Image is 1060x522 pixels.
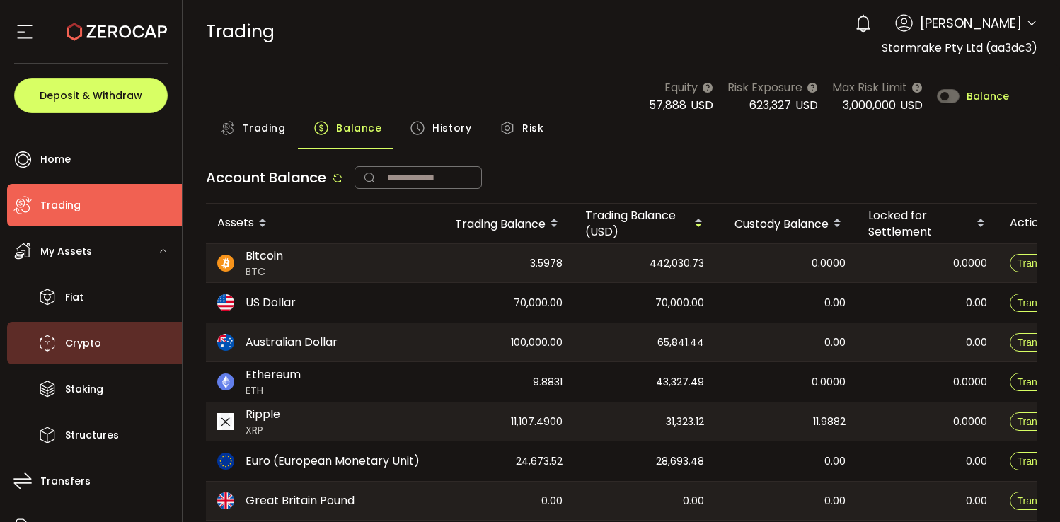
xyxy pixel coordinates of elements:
span: Equity [664,79,698,96]
span: 11,107.4900 [511,414,563,430]
span: BTC [246,265,283,279]
span: Fiat [65,287,83,308]
span: US Dollar [246,294,296,311]
span: 0.00 [966,335,987,351]
span: Balance [967,91,1009,101]
span: 70,000.00 [514,295,563,311]
img: eth_portfolio.svg [217,373,234,390]
span: Transfer [1018,297,1054,308]
span: Transfers [40,471,91,492]
span: Trading [243,114,286,142]
span: Trading [206,19,275,44]
span: 9.8831 [533,374,563,390]
span: Risk [522,114,543,142]
span: Account Balance [206,168,326,187]
span: 0.00 [966,493,987,509]
span: 0.00 [966,453,987,470]
span: Deposit & Withdraw [40,91,142,100]
span: Ethereum [246,366,301,383]
span: 0.00 [824,335,846,351]
span: Great Britain Pound [246,492,355,509]
span: 0.00 [824,295,846,311]
span: Max Risk Limit [832,79,907,96]
span: 28,693.48 [656,453,704,470]
span: Transfer [1018,376,1054,388]
span: 0.00 [683,493,704,509]
img: gbp_portfolio.svg [217,492,234,509]
span: 57,888 [649,97,686,113]
span: USD [691,97,713,113]
div: Custody Balance [715,211,857,236]
img: btc_portfolio.svg [217,255,234,272]
span: ETH [246,383,301,398]
span: 0.0000 [953,374,987,390]
span: 0.0000 [812,255,846,272]
div: Trading Balance (USD) [574,207,715,240]
span: Risk Exposure [727,79,802,96]
img: usd_portfolio.svg [217,294,234,311]
span: Transfer [1018,416,1054,427]
span: 0.00 [966,295,987,311]
span: Balance [336,114,381,142]
span: Ripple [246,406,280,423]
span: History [432,114,471,142]
span: 0.00 [824,453,846,470]
span: Stormrake Pty Ltd (aa3dc3) [882,40,1037,56]
span: 0.00 [541,493,563,509]
span: Home [40,149,71,170]
span: Transfer [1018,337,1054,348]
span: USD [795,97,818,113]
span: 0.0000 [812,374,846,390]
span: Staking [65,379,103,400]
span: 3.5978 [530,255,563,272]
span: Structures [65,425,119,446]
button: Deposit & Withdraw [14,78,168,113]
span: Australian Dollar [246,334,338,351]
span: 0.0000 [953,255,987,272]
span: 31,323.12 [666,414,704,430]
span: Trading [40,195,81,216]
div: Trading Balance [432,211,574,236]
span: My Assets [40,241,92,262]
span: 623,327 [749,97,791,113]
div: Locked for Settlement [857,207,998,240]
iframe: Chat Widget [989,454,1060,522]
div: Assets [206,211,432,236]
span: 24,673.52 [516,453,563,470]
span: 0.00 [824,493,846,509]
span: 43,327.49 [656,374,704,390]
span: 0.0000 [953,414,987,430]
span: 70,000.00 [655,295,704,311]
span: 100,000.00 [511,335,563,351]
img: eur_portfolio.svg [217,453,234,470]
span: Euro (European Monetary Unit) [246,453,420,470]
img: aud_portfolio.svg [217,334,234,351]
span: 3,000,000 [843,97,896,113]
span: 65,841.44 [657,335,704,351]
span: Bitcoin [246,248,283,265]
span: 442,030.73 [650,255,704,272]
span: 11.9882 [813,414,846,430]
span: Transfer [1018,257,1054,269]
img: xrp_portfolio.png [217,413,234,430]
span: XRP [246,423,280,438]
span: USD [900,97,923,113]
span: Crypto [65,333,101,354]
span: [PERSON_NAME] [920,13,1022,33]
